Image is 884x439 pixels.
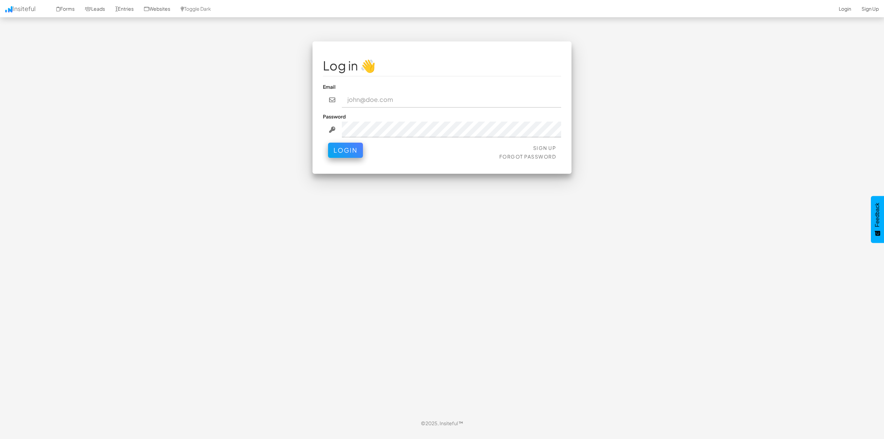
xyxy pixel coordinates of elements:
[323,113,346,120] label: Password
[533,145,556,151] a: Sign Up
[323,59,561,73] h1: Log in 👋
[5,6,12,12] img: icon.png
[874,203,881,227] span: Feedback
[342,92,561,108] input: john@doe.com
[871,196,884,243] button: Feedback - Show survey
[328,143,363,158] button: Login
[323,83,336,90] label: Email
[499,153,556,160] a: Forgot Password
